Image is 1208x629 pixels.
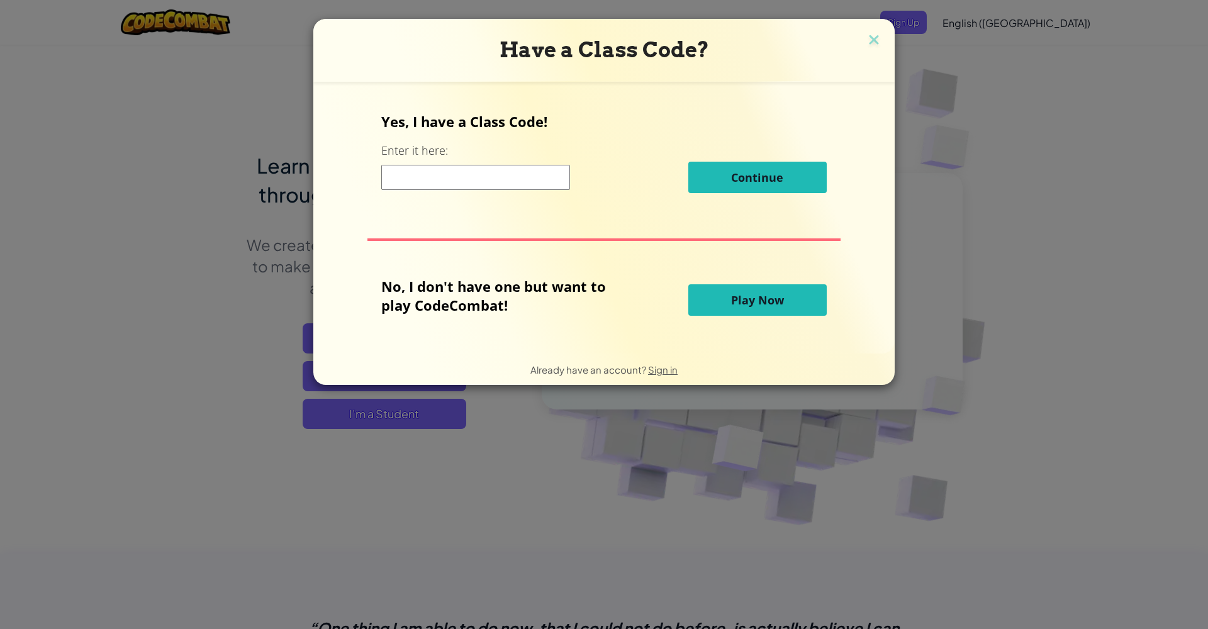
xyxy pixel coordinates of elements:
[866,31,882,50] img: close icon
[530,364,648,376] span: Already have an account?
[688,284,827,316] button: Play Now
[648,364,678,376] a: Sign in
[381,112,826,131] p: Yes, I have a Class Code!
[381,277,625,314] p: No, I don't have one but want to play CodeCombat!
[731,170,783,185] span: Continue
[381,143,448,159] label: Enter it here:
[500,37,709,62] span: Have a Class Code?
[688,162,827,193] button: Continue
[731,292,784,308] span: Play Now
